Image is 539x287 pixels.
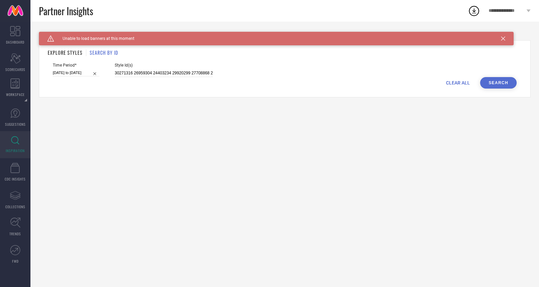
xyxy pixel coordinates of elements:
span: Unable to load banners at this moment [54,36,134,41]
span: INSPIRATION [6,148,25,153]
span: COLLECTIONS [5,204,25,209]
span: TRENDS [9,231,21,236]
span: Style Id(s) [115,63,213,68]
div: Open download list [468,5,480,17]
span: DASHBOARD [6,40,24,45]
span: SCORECARDS [5,67,25,72]
button: Search [480,77,517,89]
span: FWD [12,259,19,264]
span: Partner Insights [39,4,93,18]
h1: SEARCH BY ID [90,49,118,56]
input: Select time period [53,69,99,76]
h1: EXPLORE STYLES [48,49,83,56]
span: CDC INSIGHTS [5,176,26,182]
span: WORKSPACE [6,92,25,97]
span: SUGGESTIONS [5,122,26,127]
span: CLEAR ALL [446,80,470,86]
span: Time Period* [53,63,99,68]
div: Back TO Dashboard [39,32,531,37]
input: Enter comma separated style ids e.g. 12345, 67890 [115,69,213,77]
